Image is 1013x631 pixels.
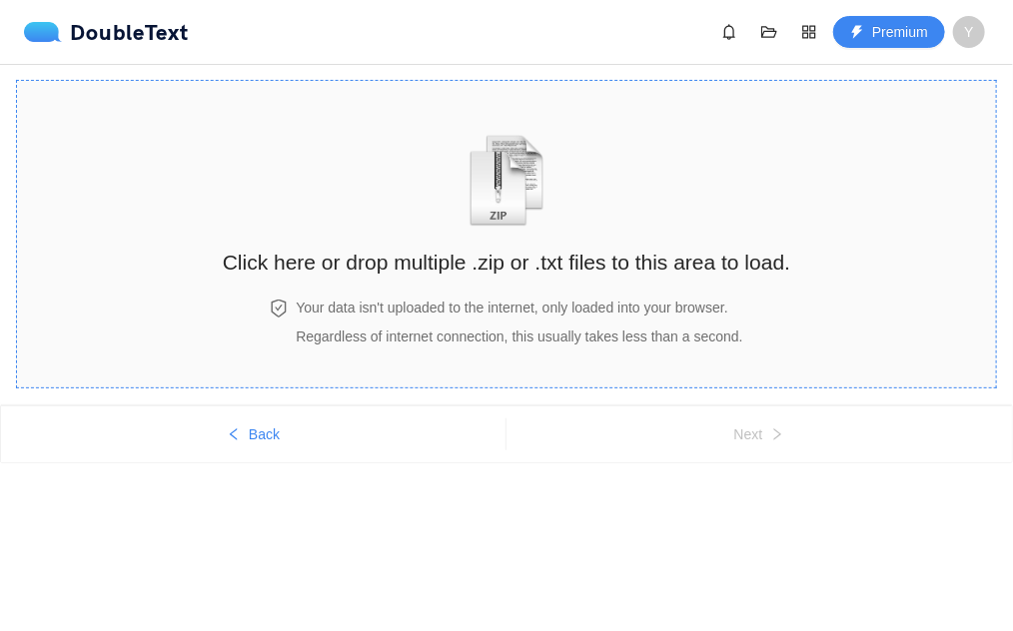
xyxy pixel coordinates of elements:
span: Premium [872,21,928,43]
button: Nextright [506,418,1012,450]
span: bell [714,24,744,40]
span: appstore [794,24,824,40]
button: folder-open [753,16,785,48]
h2: Click here or drop multiple .zip or .txt files to this area to load. [223,246,790,279]
img: zipOrTextIcon [461,135,553,227]
div: DoubleText [24,22,189,42]
span: Back [249,423,280,445]
span: Regardless of internet connection, this usually takes less than a second. [296,328,742,344]
span: Y [964,16,973,48]
img: logo [24,22,70,42]
span: folder-open [754,24,784,40]
span: thunderbolt [850,25,864,41]
button: bell [713,16,745,48]
h4: Your data isn't uploaded to the internet, only loaded into your browser. [296,297,742,318]
a: logoDoubleText [24,22,189,42]
button: thunderboltPremium [833,16,945,48]
span: safety-certificate [270,300,288,317]
span: left [227,427,241,443]
button: appstore [793,16,825,48]
button: leftBack [1,418,506,450]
